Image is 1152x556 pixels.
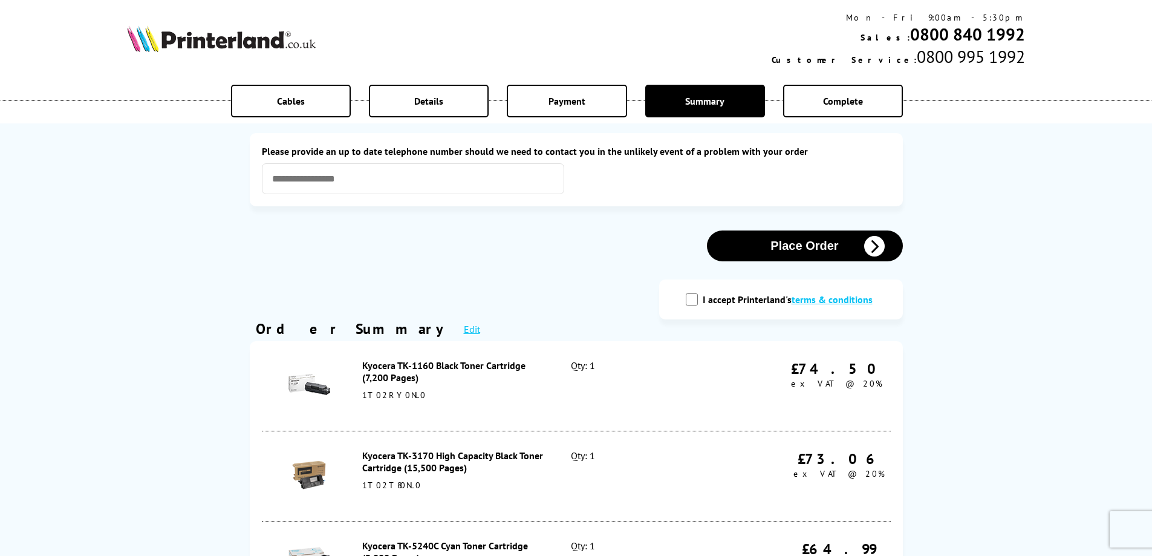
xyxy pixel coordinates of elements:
span: Customer Service: [772,54,917,65]
div: Kyocera TK-1160 Black Toner Cartridge (7,200 Pages) [362,359,545,384]
div: Qty: 1 [571,359,696,413]
img: Printerland Logo [127,25,316,52]
span: Sales: [861,32,910,43]
div: 1T02T80NL0 [362,480,545,491]
span: Complete [823,95,863,107]
span: Details [414,95,443,107]
div: £73.06 [793,450,885,468]
span: Summary [685,95,724,107]
span: Cables [277,95,305,107]
div: Mon - Fri 9:00am - 5:30pm [772,12,1025,23]
span: 0800 995 1992 [917,45,1025,68]
div: Kyocera TK-3170 High Capacity Black Toner Cartridge (15,500 Pages) [362,450,545,474]
div: Order Summary [256,319,452,338]
label: Please provide an up to date telephone number should we need to contact you in the unlikely event... [262,145,891,157]
span: ex VAT @ 20% [791,378,882,389]
div: 1T02RY0NL0 [362,390,545,401]
span: Payment [548,95,585,107]
a: modal_tc [792,293,873,306]
img: Kyocera TK-3170 High Capacity Black Toner Cartridge (15,500 Pages) [288,454,330,496]
div: Qty: 1 [571,450,696,503]
img: Kyocera TK-1160 Black Toner Cartridge (7,200 Pages) [288,364,330,406]
div: £74.50 [791,359,885,378]
a: Edit [464,323,480,335]
a: 0800 840 1992 [910,23,1025,45]
button: Place Order [707,231,903,261]
label: I accept Printerland's [703,293,879,306]
span: ex VAT @ 20% [793,468,885,479]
